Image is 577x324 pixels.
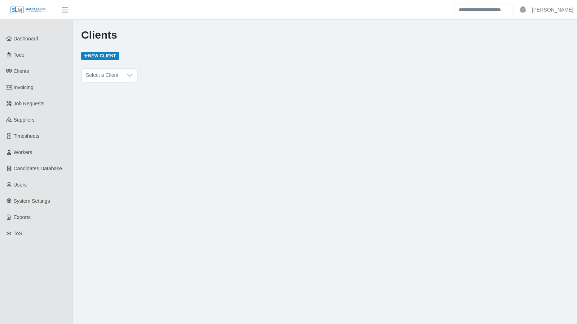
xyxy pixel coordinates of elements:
img: SLM Logo [10,6,46,14]
span: Users [14,182,27,188]
span: Invoicing [14,84,34,90]
input: Search [454,4,514,16]
a: New Client [81,52,119,60]
span: Candidates Database [14,166,62,171]
span: Timesheets [14,133,40,139]
span: Exports [14,214,31,220]
span: Select a Client [82,69,123,82]
span: Dashboard [14,36,39,41]
span: Clients [14,68,29,74]
a: [PERSON_NAME] [532,6,573,14]
span: ToS [14,231,22,236]
span: System Settings [14,198,50,204]
h1: Clients [81,29,568,41]
span: Workers [14,149,32,155]
span: Suppliers [14,117,35,123]
span: Todo [14,52,25,58]
span: Job Requests [14,101,45,106]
